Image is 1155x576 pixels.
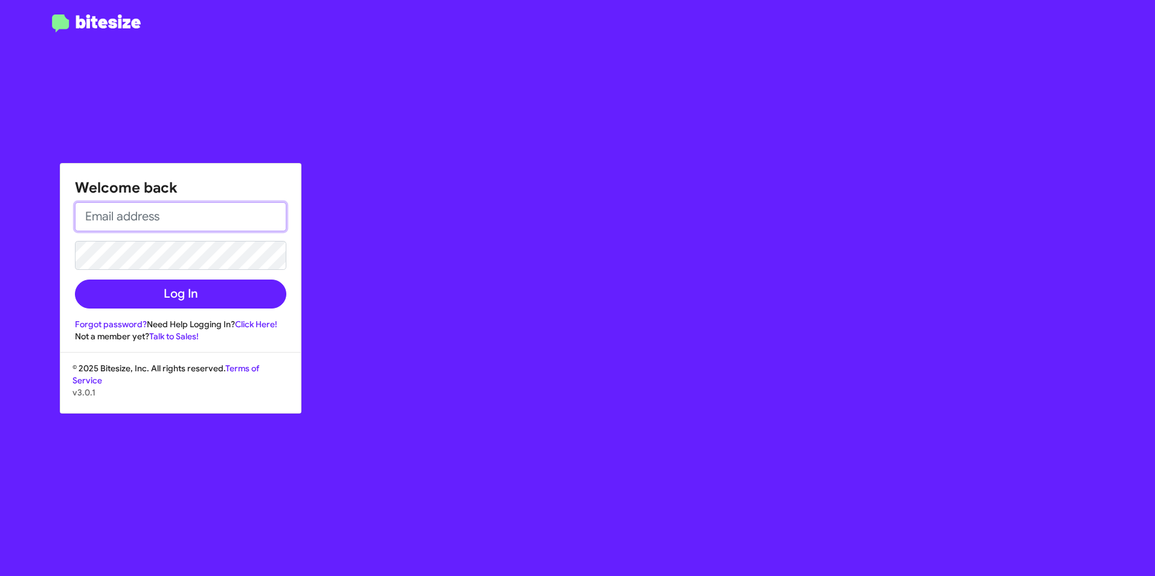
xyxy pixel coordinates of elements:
button: Log In [75,280,286,309]
div: © 2025 Bitesize, Inc. All rights reserved. [60,362,301,413]
a: Forgot password? [75,319,147,330]
a: Talk to Sales! [149,331,199,342]
input: Email address [75,202,286,231]
div: Need Help Logging In? [75,318,286,330]
a: Terms of Service [72,363,259,386]
div: Not a member yet? [75,330,286,342]
h1: Welcome back [75,178,286,197]
p: v3.0.1 [72,386,289,398]
a: Click Here! [235,319,277,330]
